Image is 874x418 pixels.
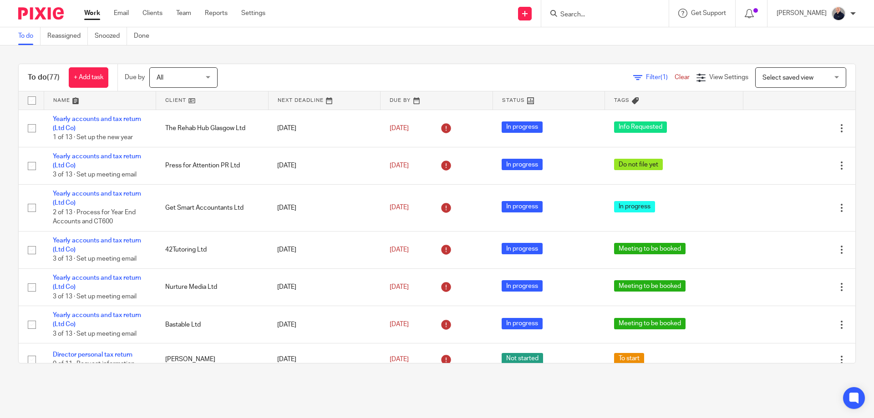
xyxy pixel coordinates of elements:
span: (77) [47,74,60,81]
a: Reassigned [47,27,88,45]
a: Clients [142,9,163,18]
td: [DATE] [268,306,381,343]
td: The Rehab Hub Glasgow Ltd [156,110,269,147]
span: 0 of 11 · Request information [53,361,135,368]
span: 3 of 13 · Set up meeting email [53,293,137,300]
span: [DATE] [390,162,409,169]
a: Yearly accounts and tax return (Ltd Co) [53,116,141,131]
p: Due by [125,73,145,82]
a: Director personal tax return [53,352,132,358]
span: Info Requested [614,121,667,133]
span: Tags [614,98,630,103]
td: Bastable Ltd [156,306,269,343]
span: In progress [502,243,543,254]
td: 42Tutoring Ltd [156,231,269,268]
span: Do not file yet [614,159,663,170]
span: Meeting to be booked [614,243,686,254]
a: To do [18,27,41,45]
a: Reports [205,9,228,18]
a: Email [114,9,129,18]
span: [DATE] [390,356,409,363]
span: Filter [646,74,675,81]
span: Meeting to be booked [614,280,686,292]
a: + Add task [69,67,108,88]
span: [DATE] [390,125,409,131]
a: Yearly accounts and tax return (Ltd Co) [53,237,141,253]
span: Not started [502,353,543,364]
a: Team [176,9,191,18]
a: Clear [675,74,690,81]
a: Yearly accounts and tax return (Ltd Co) [53,191,141,206]
td: [DATE] [268,268,381,306]
span: 3 of 13 · Set up meeting email [53,331,137,337]
span: In progress [502,201,543,212]
span: 2 of 13 · Process for Year End Accounts and CT600 [53,209,136,225]
a: Settings [241,9,265,18]
span: In progress [614,201,655,212]
span: [DATE] [390,247,409,253]
td: [PERSON_NAME] [156,343,269,376]
span: Select saved view [762,75,813,81]
span: View Settings [709,74,748,81]
span: In progress [502,121,543,133]
td: Press for Attention PR Ltd [156,147,269,184]
span: [DATE] [390,322,409,328]
span: 3 of 13 · Set up meeting email [53,172,137,178]
td: Get Smart Accountants Ltd [156,184,269,231]
td: [DATE] [268,110,381,147]
span: To start [614,353,644,364]
a: Work [84,9,100,18]
span: 3 of 13 · Set up meeting email [53,256,137,262]
img: Pixie [18,7,64,20]
h1: To do [28,73,60,82]
span: In progress [502,318,543,329]
a: Yearly accounts and tax return (Ltd Co) [53,153,141,169]
a: Snoozed [95,27,127,45]
td: [DATE] [268,184,381,231]
span: (1) [661,74,668,81]
td: [DATE] [268,343,381,376]
span: 1 of 13 · Set up the new year [53,134,133,141]
span: [DATE] [390,205,409,211]
td: [DATE] [268,231,381,268]
a: Done [134,27,156,45]
span: In progress [502,159,543,170]
td: Nurture Media Ltd [156,268,269,306]
td: [DATE] [268,147,381,184]
span: Meeting to be booked [614,318,686,329]
img: IMG_8745-0021-copy.jpg [831,6,846,21]
p: You are already signed in. [760,24,831,33]
span: All [157,75,163,81]
a: Yearly accounts and tax return (Ltd Co) [53,275,141,290]
span: In progress [502,280,543,292]
a: Yearly accounts and tax return (Ltd Co) [53,312,141,327]
span: [DATE] [390,284,409,290]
